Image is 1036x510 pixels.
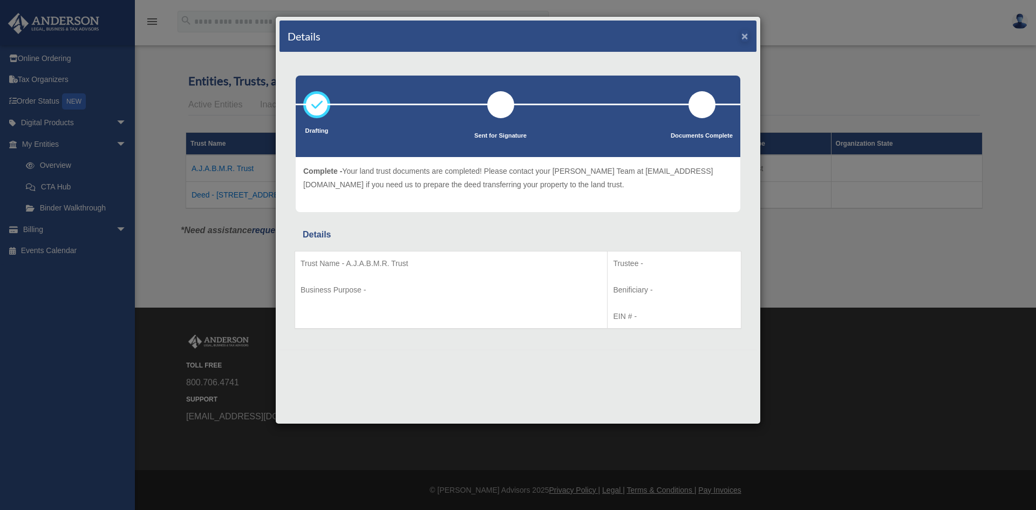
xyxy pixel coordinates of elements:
p: Sent for Signature [474,131,527,141]
p: Documents Complete [671,131,733,141]
div: Details [303,227,733,242]
button: × [741,30,748,42]
p: Drafting [303,126,330,137]
p: EIN # - [613,310,735,323]
p: Trust Name - A.J.A.B.M.R. Trust [301,257,602,270]
p: Trustee - [613,257,735,270]
h4: Details [288,29,321,44]
p: Benificiary - [613,283,735,297]
span: Complete - [303,167,342,175]
p: Your land trust documents are completed! Please contact your [PERSON_NAME] Team at [EMAIL_ADDRESS... [303,165,733,191]
p: Business Purpose - [301,283,602,297]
